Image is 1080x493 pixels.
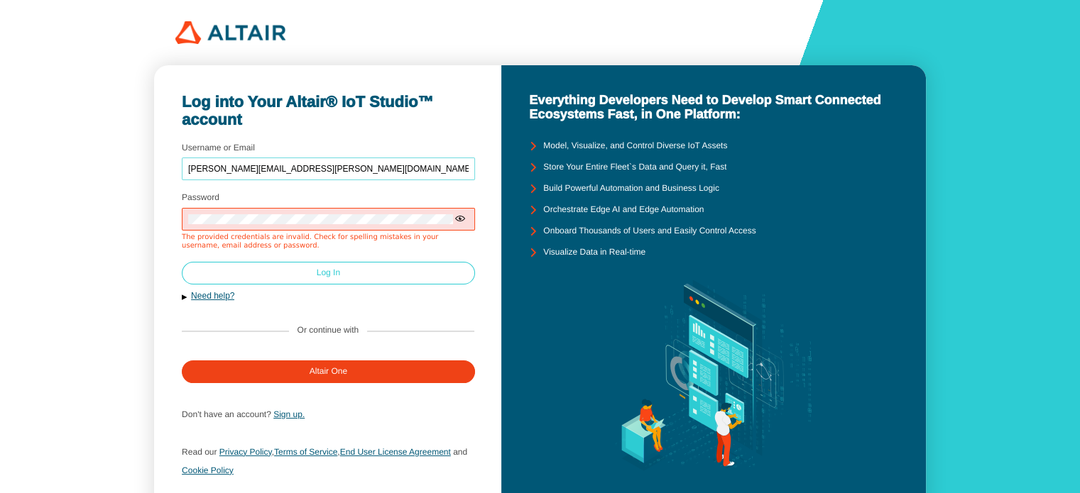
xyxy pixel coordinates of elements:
label: Password [182,192,219,202]
p: , , [182,443,474,480]
unity-typography: Everything Developers Need to Develop Smart Connected Ecosystems Fast, in One Platform: [529,93,898,122]
a: Need help? [191,291,234,301]
span: Read our [182,447,217,457]
unity-typography: Model, Visualize, and Control Diverse IoT Assets [543,141,727,151]
button: Need help? [182,290,474,302]
a: Cookie Policy [182,465,234,475]
a: Terms of Service [274,447,337,457]
unity-typography: Orchestrate Edge AI and Edge Automation [543,205,704,215]
unity-typography: Visualize Data in Real-time [543,248,645,257]
unity-typography: Store Your Entire Fleet`s Data and Query it, Fast [543,162,726,172]
div: The provided credentials are invalid. Check for spelling mistakes in your username, email address... [182,233,475,250]
img: 320px-Altair_logo.png [175,21,285,44]
a: End User License Agreement [340,447,451,457]
unity-typography: Onboard Thousands of Users and Easily Control Access [543,226,756,236]
unity-typography: Build Powerful Automation and Business Logic [543,184,719,194]
unity-typography: Log into Your Altair® IoT Studio™ account [182,93,474,129]
img: background.svg [594,263,834,488]
label: Or continue with [298,326,359,336]
span: Don't have an account? [182,409,271,419]
label: Username or Email [182,143,255,153]
a: Privacy Policy [219,447,272,457]
a: Sign up. [273,409,305,419]
span: and [453,447,467,457]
